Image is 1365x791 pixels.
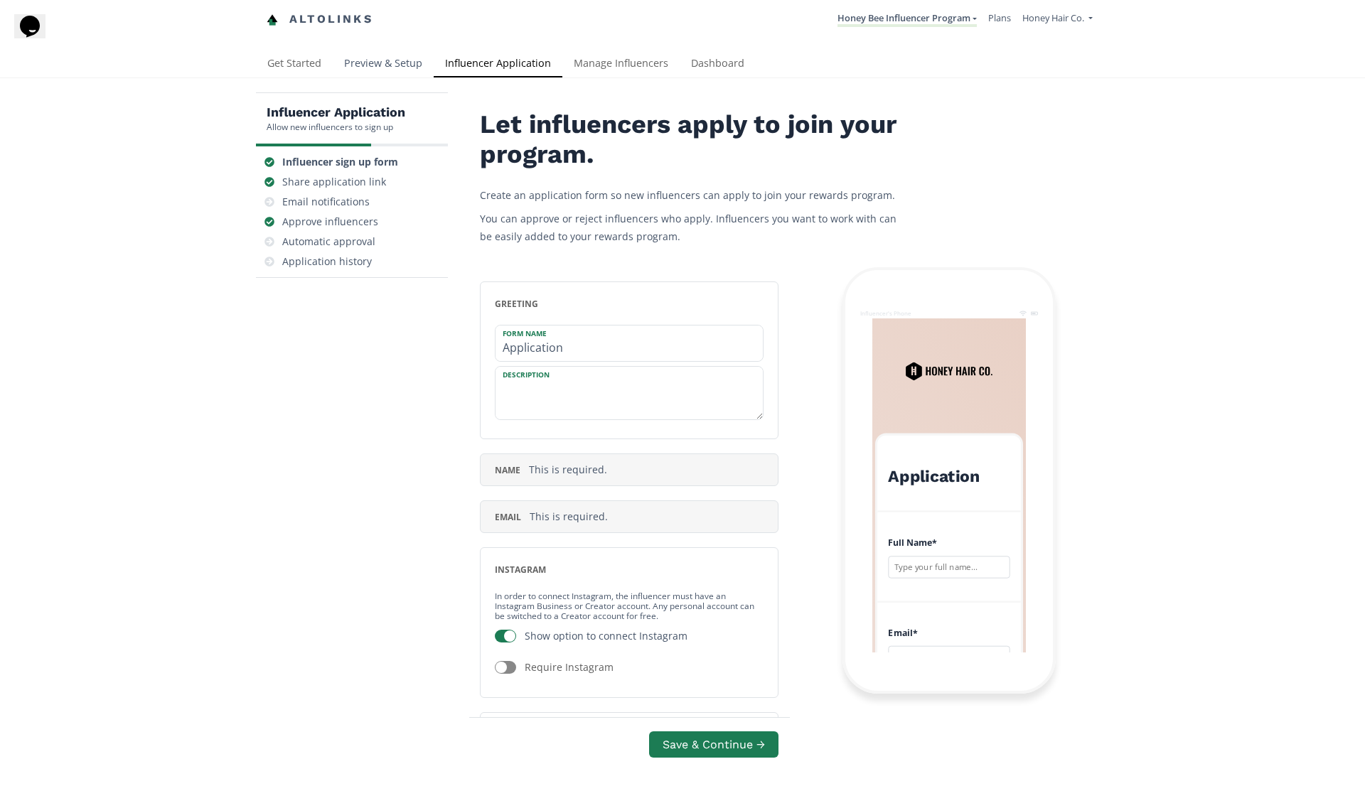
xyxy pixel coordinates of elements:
span: instagram [495,564,546,576]
div: Show option to connect Instagram [525,629,687,643]
input: Type your full name... [888,556,1010,579]
div: Email notifications [282,195,370,209]
a: Altolinks [267,8,373,31]
a: Honey Hair Co. [1022,11,1093,28]
p: Create an application form so new influencers can apply to join your rewards program. [480,186,906,204]
div: Application history [282,254,372,269]
h2: Let influencers apply to join your program. [480,110,906,169]
a: Manage Influencers [562,50,680,79]
label: Description [496,367,749,380]
h4: Full Name * [888,535,1010,551]
img: QrgWYwbcqp6j [904,348,995,394]
label: Form Name [496,325,749,338]
h2: Application [888,466,1010,488]
span: This is required. [530,510,608,523]
div: Allow new influencers to sign up [267,121,405,133]
a: Get Started [256,50,333,79]
iframe: chat widget [14,14,60,57]
div: Automatic approval [282,235,375,249]
h4: Email * [888,625,1010,641]
a: Plans [988,11,1011,24]
small: In order to connect Instagram, the influencer must have an Instagram Business or Creator account. [495,584,754,627]
p: You can approve or reject influencers who apply. Influencers you want to work with can be easily ... [480,210,906,245]
a: Any personal account can be switched to a Creator account for free. [495,600,754,621]
span: This is required. [529,463,607,476]
div: Approve influencers [282,215,378,229]
a: Influencer Application [434,50,562,79]
img: favicon-32x32.png [267,14,278,26]
span: greeting [495,298,538,310]
button: Save & Continue → [649,731,778,758]
span: name [495,464,520,476]
a: Preview & Setup [333,50,434,79]
div: Influencer's Phone [860,309,911,317]
a: Dashboard [680,50,756,79]
span: Honey Hair Co. [1022,11,1084,24]
div: Require Instagram [525,660,614,674]
span: email [495,511,521,523]
input: name@example.com [888,646,1010,668]
div: Influencer sign up form [282,155,398,169]
div: Share application link [282,175,386,189]
h5: Influencer Application [267,104,405,121]
a: Honey Bee Influencer Program [837,11,977,27]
